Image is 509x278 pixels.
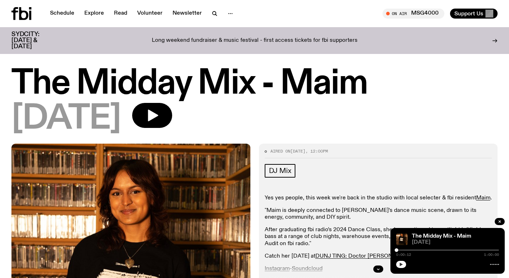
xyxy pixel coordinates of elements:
a: Maim [476,195,490,201]
p: Long weekend fundraiser & music festival - first access tickets for fbi supporters [152,38,358,44]
h3: SYDCITY: [DATE] & [DATE] [11,31,57,50]
a: Volunteer [133,9,167,19]
button: On AirMSG4000 [383,9,444,19]
span: [DATE] [290,148,305,154]
a: Explore [80,9,108,19]
a: Newsletter [168,9,206,19]
span: DJ Mix [269,167,291,175]
a: The Midday Mix - Maim [412,233,471,239]
a: DJ Mix [265,164,296,178]
span: Aired on [270,148,290,154]
h1: The Midday Mix - Maim [11,68,498,100]
span: 1:00:00 [484,253,499,257]
button: Support Us [450,9,498,19]
a: DUNJ TING: Doctor [PERSON_NAME] [315,253,414,259]
p: Yes yes people, this week we're back in the studio with local selecter & fbi resident . [265,195,492,202]
p: Catch her [DATE] at [265,253,492,260]
a: Schedule [46,9,79,19]
a: Read [110,9,131,19]
span: [DATE] [11,103,121,135]
p: After graduating fbi radio’s 2024 Dance Class, she has continued to spotlight leftfield bass at a... [265,227,492,247]
span: [DATE] [412,240,499,245]
p: "Maim is deeply connected to [PERSON_NAME]’s dance music scene, drawn to its energy, community, a... [265,207,492,221]
span: , 12:00pm [305,148,328,154]
span: Support Us [454,10,483,17]
span: 0:00:12 [396,253,411,257]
